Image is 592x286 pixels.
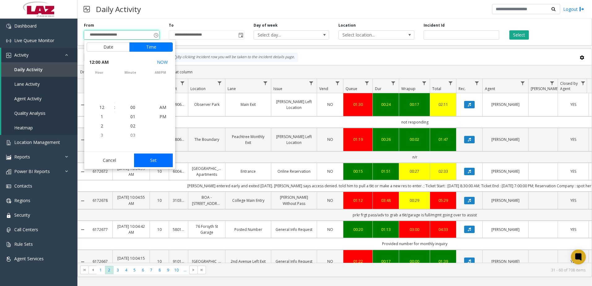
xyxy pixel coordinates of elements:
[560,81,578,91] span: Closed by Agent
[14,183,32,189] span: Contacts
[130,132,135,138] span: 03
[192,102,221,107] a: Observer Park
[403,197,426,203] a: 00:29
[14,197,30,203] span: Regions
[321,258,339,264] a: NO
[327,198,333,203] span: NO
[377,197,395,203] div: 03:48
[338,23,356,28] label: Location
[130,123,135,129] span: 02
[579,79,587,87] a: Closed by Agent Filter Menu
[275,168,313,174] a: Online Reservation
[82,267,87,272] span: Go to the first page
[434,168,452,174] div: 02:33
[192,194,221,206] a: BOA - [STREET_ADDRESS]
[91,197,109,203] a: 6172678
[275,134,313,145] a: [PERSON_NAME] Left Location
[327,259,333,264] span: NO
[319,86,328,91] span: Vend
[486,168,525,174] a: [PERSON_NAME]
[229,134,267,145] a: Peachtree Monthly Exit
[93,2,144,17] h3: Daily Activity
[122,266,130,274] span: Page 4
[90,267,95,272] span: Go to the previous page
[403,136,426,142] div: 00:02
[91,168,109,174] a: 6172672
[229,197,267,203] a: College Main Entry
[321,197,339,203] a: NO
[562,227,585,232] a: YES
[377,168,395,174] a: 01:51
[152,31,159,39] span: Toggle popup
[116,255,146,267] a: [DATE] 10:04:15 AM
[434,227,452,232] a: 04:33
[434,197,452,203] a: 05:29
[199,267,204,272] span: Go to the last page
[403,258,426,264] a: 00:00
[570,198,576,203] span: YES
[275,99,313,110] a: [PERSON_NAME] Left Location
[6,169,11,174] img: 'icon'
[519,79,527,87] a: Agent Filter Menu
[434,102,452,107] a: 02:11
[87,42,130,52] button: Date tab
[346,86,357,91] span: Queue
[347,227,369,232] a: 00:20
[6,140,11,145] img: 'icon'
[347,258,369,264] div: 01:22
[89,58,109,67] span: 12:00 AM
[434,136,452,142] a: 01:47
[327,102,333,107] span: NO
[14,37,54,43] span: Live Queue Monitor
[229,102,267,107] a: Main Exit
[347,168,369,174] div: 00:15
[377,136,395,142] div: 00:26
[321,227,339,232] a: NO
[78,79,592,263] div: Data table
[78,198,88,203] a: Collapse Details
[347,197,369,203] div: 01:12
[403,102,426,107] a: 00:17
[321,168,339,174] a: NO
[84,23,94,28] label: From
[327,169,333,174] span: NO
[6,242,11,247] img: 'icon'
[130,266,139,274] span: Page 5
[321,102,339,107] a: NO
[191,267,196,272] span: Go to the next page
[14,139,60,145] span: Location Management
[91,258,109,264] a: 6172667
[84,2,90,17] img: pageIcon
[307,79,316,87] a: Issue Filter Menu
[154,227,165,232] a: 10
[275,227,313,232] a: General Info Request
[6,155,11,160] img: 'icon'
[192,258,221,264] a: [GEOGRAPHIC_DATA]
[14,241,33,247] span: Rule Sets
[147,266,155,274] span: Page 7
[134,154,173,167] button: Set
[169,23,174,28] label: To
[434,258,452,264] a: 01:39
[377,258,395,264] a: 00:17
[562,136,585,142] a: YES
[181,266,189,274] span: Page 11
[229,168,267,174] a: Entrance
[377,102,395,107] a: 00:24
[446,79,455,87] a: Total Filter Menu
[563,6,584,12] a: Logout
[389,79,398,87] a: Dur Filter Menu
[78,137,88,142] a: Collapse Details
[562,258,585,264] a: YES
[6,213,11,218] img: 'icon'
[347,102,369,107] div: 01:30
[486,102,525,107] a: [PERSON_NAME]
[130,114,135,119] span: 01
[173,136,184,142] a: 580649
[6,24,11,29] img: 'icon'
